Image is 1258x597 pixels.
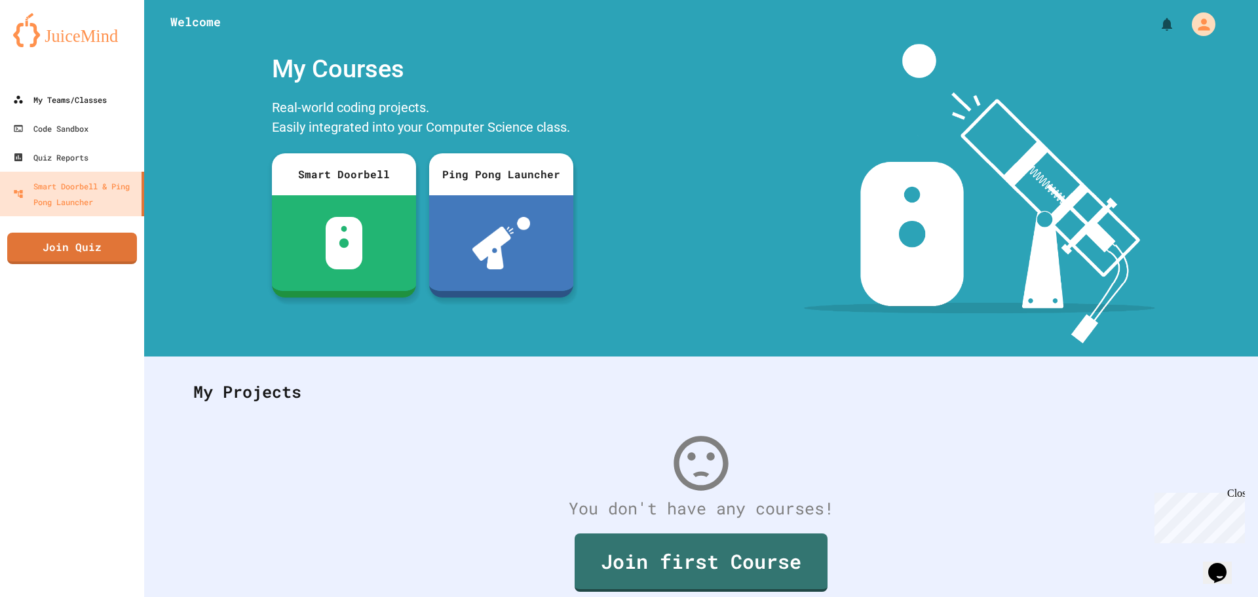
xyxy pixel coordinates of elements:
[265,94,580,144] div: Real-world coding projects. Easily integrated into your Computer Science class.
[5,5,90,83] div: Chat with us now!Close
[429,153,573,195] div: Ping Pong Launcher
[472,217,531,269] img: ppl-with-ball.png
[804,44,1155,343] img: banner-image-my-projects.png
[1203,545,1245,584] iframe: chat widget
[1178,9,1219,39] div: My Account
[13,13,131,47] img: logo-orange.svg
[1135,13,1178,35] div: My Notifications
[13,92,107,107] div: My Teams/Classes
[1149,488,1245,543] iframe: chat widget
[326,217,363,269] img: sdb-white.svg
[7,233,137,264] a: Join Quiz
[13,121,88,136] div: Code Sandbox
[272,153,416,195] div: Smart Doorbell
[180,496,1222,521] div: You don't have any courses!
[13,178,136,210] div: Smart Doorbell & Ping Pong Launcher
[575,533,828,592] a: Join first Course
[13,149,88,165] div: Quiz Reports
[180,366,1222,417] div: My Projects
[265,44,580,94] div: My Courses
